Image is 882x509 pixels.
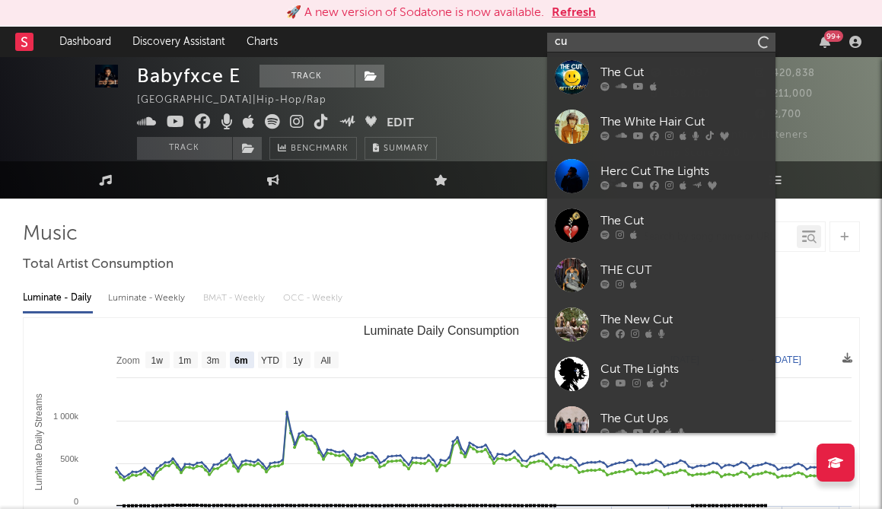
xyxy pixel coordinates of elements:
[53,412,78,421] text: 1 000k
[23,285,93,311] div: Luminate - Daily
[293,355,303,366] text: 1y
[365,137,437,160] button: Summary
[151,355,163,366] text: 1w
[384,145,428,153] span: Summary
[116,355,140,366] text: Zoom
[600,409,768,428] div: The Cut Ups
[137,91,344,110] div: [GEOGRAPHIC_DATA] | Hip-Hop/Rap
[49,27,122,57] a: Dashboard
[600,212,768,230] div: The Cut
[600,113,768,131] div: The White Hair Cut
[60,454,78,463] text: 500k
[547,52,775,102] a: The Cut
[547,102,775,151] a: The White Hair Cut
[387,114,414,133] button: Edit
[206,355,219,366] text: 3m
[547,349,775,399] a: Cut The Lights
[547,399,775,448] a: The Cut Ups
[236,27,288,57] a: Charts
[137,137,232,160] button: Track
[600,261,768,279] div: THE CUT
[755,68,815,78] span: 420,838
[137,65,240,87] div: Babyfxce E
[600,162,768,180] div: Herc Cut The Lights
[363,324,519,337] text: Luminate Daily Consumption
[547,250,775,300] a: THE CUT
[320,355,330,366] text: All
[820,36,830,48] button: 99+
[600,310,768,329] div: The New Cut
[772,355,801,365] text: [DATE]
[33,393,44,490] text: Luminate Daily Streams
[755,89,813,99] span: 211,000
[600,360,768,378] div: Cut The Lights
[824,30,843,42] div: 99 +
[552,4,596,22] button: Refresh
[600,63,768,81] div: The Cut
[269,137,357,160] a: Benchmark
[547,300,775,349] a: The New Cut
[547,151,775,201] a: Herc Cut The Lights
[178,355,191,366] text: 1m
[73,497,78,506] text: 0
[122,27,236,57] a: Discovery Assistant
[286,4,544,22] div: 🚀 A new version of Sodatone is now available.
[234,355,247,366] text: 6m
[108,285,188,311] div: Luminate - Weekly
[547,33,775,52] input: Search for artists
[23,256,174,274] span: Total Artist Consumption
[260,65,355,87] button: Track
[547,201,775,250] a: The Cut
[755,110,801,119] span: 2,700
[260,355,279,366] text: YTD
[291,140,349,158] span: Benchmark
[651,130,808,140] span: 1,186,151 Monthly Listeners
